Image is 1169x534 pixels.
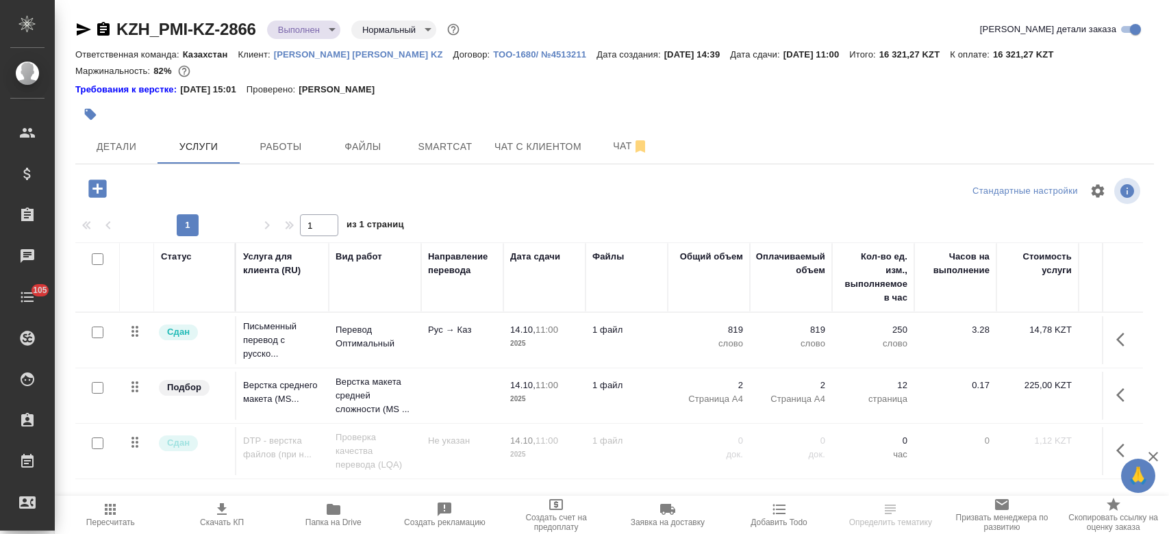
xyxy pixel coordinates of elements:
[1003,250,1072,277] div: Стоимость услуги
[153,66,175,76] p: 82%
[839,337,907,351] p: слово
[305,518,362,527] span: Папка на Drive
[675,337,743,351] p: слово
[1108,323,1141,356] button: Показать кнопки
[757,379,825,392] p: 2
[839,448,907,461] p: час
[592,434,661,448] p: 1 файл
[428,434,496,448] p: Не указан
[453,49,494,60] p: Договор:
[1003,323,1072,337] p: 14,78 KZT
[55,496,166,534] button: Пересчитать
[839,250,907,305] div: Кол-во ед. изм., выполняемое в час
[274,49,453,60] p: [PERSON_NAME] [PERSON_NAME] KZ
[783,49,850,60] p: [DATE] 11:00
[510,448,579,461] p: 2025
[166,496,278,534] button: Скачать КП
[161,250,192,264] div: Статус
[592,379,661,392] p: 1 файл
[493,48,596,60] a: ТОО-1680/ №4513211
[336,323,414,351] p: Перевод Оптимальный
[1085,250,1154,277] div: Скидка / наценка
[879,49,951,60] p: 16 321,27 KZT
[675,448,743,461] p: док.
[675,323,743,337] p: 819
[757,434,825,448] p: 0
[1066,513,1161,532] span: Скопировать ссылку на оценку заказа
[914,427,996,475] td: 0
[969,181,1081,202] div: split button
[839,323,907,337] p: 250
[267,21,340,39] div: Выполнен
[75,49,183,60] p: Ответственная команда:
[1108,434,1141,467] button: Показать кнопки
[849,49,879,60] p: Итого:
[596,49,664,60] p: Дата создания:
[347,216,404,236] span: из 1 страниц
[1085,434,1154,448] p: 0 %
[274,24,324,36] button: Выполнен
[494,138,581,155] span: Чат с клиентом
[1114,178,1143,204] span: Посмотреть информацию
[243,250,322,277] div: Услуга для клиента (RU)
[510,250,560,264] div: Дата сдачи
[493,49,596,60] p: ТОО-1680/ №4513211
[75,21,92,38] button: Скопировать ссылку для ЯМессенджера
[914,372,996,420] td: 0.17
[509,513,604,532] span: Создать счет на предоплату
[1085,379,1154,392] p: 0 %
[723,496,835,534] button: Добавить Todo
[993,49,1064,60] p: 16 321,27 KZT
[200,518,244,527] span: Скачать КП
[79,175,116,203] button: Добавить услугу
[510,392,579,406] p: 2025
[510,337,579,351] p: 2025
[680,250,743,264] div: Общий объем
[351,21,436,39] div: Выполнен
[274,48,453,60] a: [PERSON_NAME] [PERSON_NAME] KZ
[914,316,996,364] td: 3.28
[510,435,536,446] p: 14.10,
[757,323,825,337] p: 819
[1121,459,1155,493] button: 🙏
[1003,434,1072,448] p: 1,12 KZT
[592,250,624,264] div: Файлы
[536,380,558,390] p: 11:00
[336,250,382,264] div: Вид работ
[756,250,825,277] div: Оплачиваемый объем
[757,337,825,351] p: слово
[955,513,1050,532] span: Призвать менеджера по развитию
[1127,461,1150,490] span: 🙏
[1108,379,1141,411] button: Показать кнопки
[95,21,112,38] button: Скопировать ссылку
[631,518,705,527] span: Заявка на доставку
[510,325,536,335] p: 14.10,
[730,49,783,60] p: Дата сдачи:
[664,49,731,60] p: [DATE] 14:39
[632,138,649,155] svg: Отписаться
[25,283,55,297] span: 105
[238,49,273,60] p: Клиент:
[84,138,149,155] span: Детали
[839,434,907,448] p: 0
[980,23,1116,36] span: [PERSON_NAME] детали заказа
[428,323,496,337] p: Рус → Каз
[757,392,825,406] p: Страница А4
[675,434,743,448] p: 0
[839,379,907,392] p: 12
[757,448,825,461] p: док.
[183,49,238,60] p: Казахстан
[75,66,153,76] p: Маржинальность:
[1057,496,1169,534] button: Скопировать ссылку на оценку заказа
[598,138,664,155] span: Чат
[3,280,51,314] a: 105
[404,518,486,527] span: Создать рекламацию
[75,83,180,97] div: Нажми, чтобы открыть папку с инструкцией
[1081,175,1114,207] span: Настроить таблицу
[1003,379,1072,392] p: 225,00 KZT
[330,138,396,155] span: Файлы
[116,20,256,38] a: KZH_PMI-KZ-2866
[166,138,231,155] span: Услуги
[75,83,180,97] a: Требования к верстке:
[675,392,743,406] p: Страница А4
